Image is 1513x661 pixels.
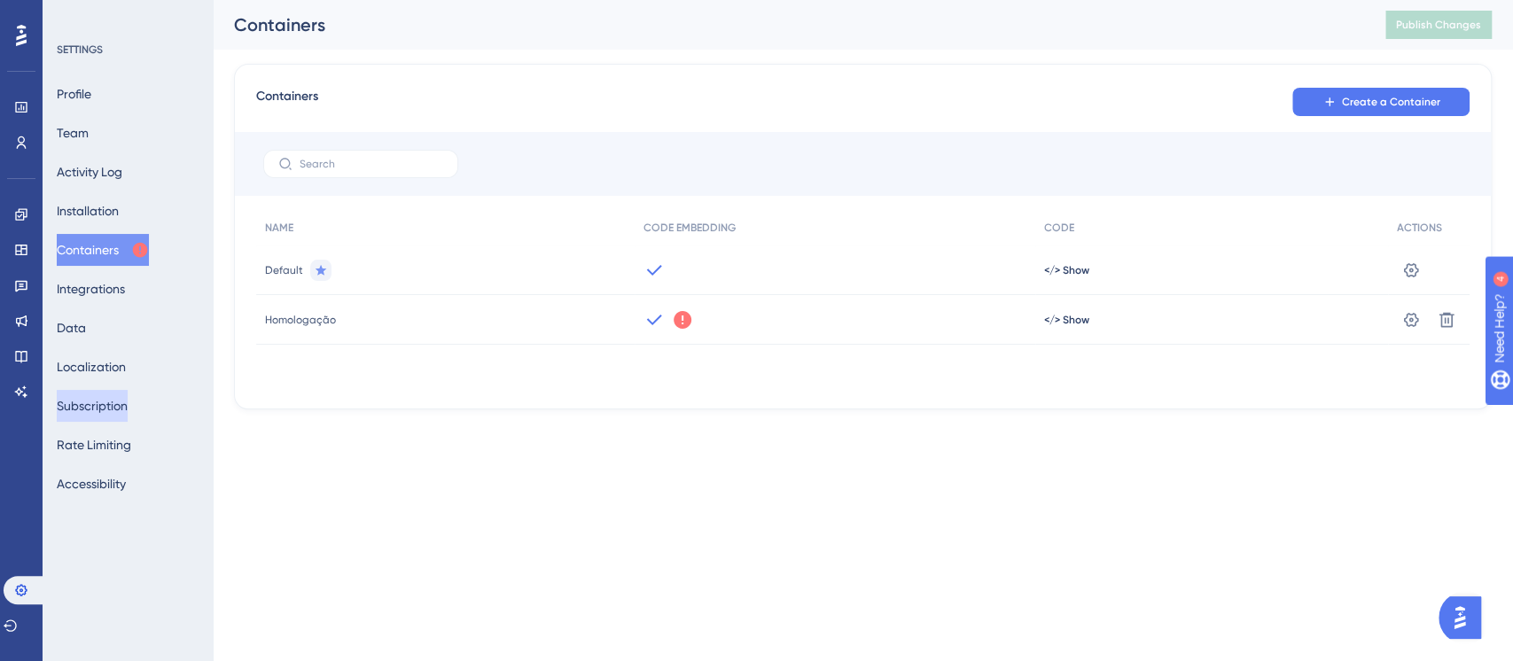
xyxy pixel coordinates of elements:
[1044,263,1089,277] button: </> Show
[300,158,443,170] input: Search
[265,221,293,235] span: NAME
[1044,313,1089,327] button: </> Show
[57,234,149,266] button: Containers
[123,9,129,23] div: 4
[57,43,200,57] div: SETTINGS
[1385,11,1492,39] button: Publish Changes
[57,468,126,500] button: Accessibility
[234,12,1341,37] div: Containers
[643,221,736,235] span: CODE EMBEDDING
[57,78,91,110] button: Profile
[1396,18,1481,32] span: Publish Changes
[1439,591,1492,644] iframe: UserGuiding AI Assistant Launcher
[57,390,128,422] button: Subscription
[42,4,111,26] span: Need Help?
[57,429,131,461] button: Rate Limiting
[1044,221,1074,235] span: CODE
[1342,95,1440,109] span: Create a Container
[256,86,318,118] span: Containers
[265,313,336,327] span: Homologação
[57,351,126,383] button: Localization
[265,263,303,277] span: Default
[1397,221,1442,235] span: ACTIONS
[57,156,122,188] button: Activity Log
[57,195,119,227] button: Installation
[57,273,125,305] button: Integrations
[1292,88,1470,116] button: Create a Container
[57,312,86,344] button: Data
[57,117,89,149] button: Team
